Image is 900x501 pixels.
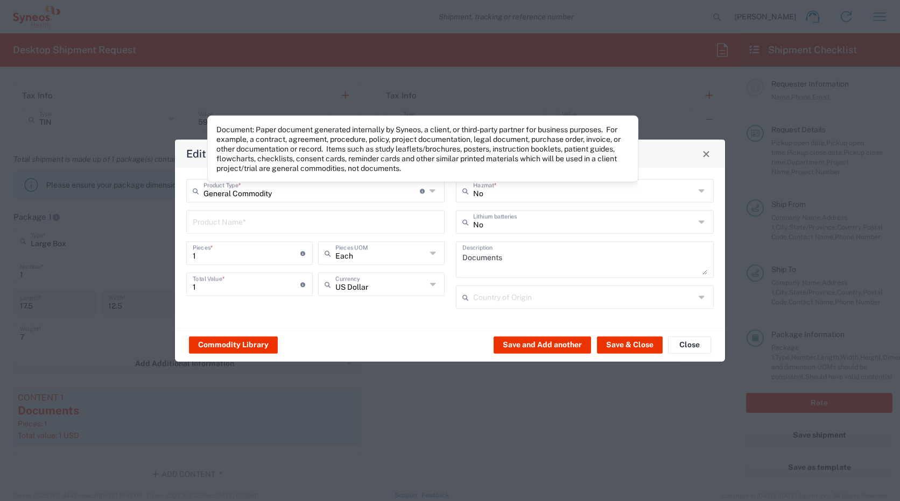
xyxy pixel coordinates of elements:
[216,124,630,173] div: Document: Paper document generated internally by Syneos, a client, or third-party partner for bus...
[668,336,711,353] button: Close
[186,146,256,161] h4: Edit Content 1
[699,146,714,161] button: Close
[494,336,591,353] button: Save and Add another
[189,336,278,353] button: Commodity Library
[597,336,663,353] button: Save & Close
